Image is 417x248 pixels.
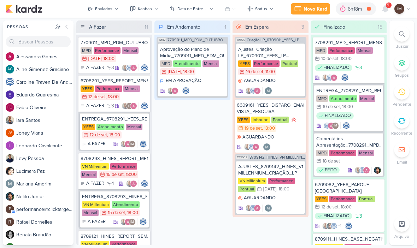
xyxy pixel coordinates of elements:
[328,122,335,129] img: Alessandra Gomes
[126,124,142,130] div: Mensal
[141,180,148,187] div: Responsável: Caroline Traven De Andrade
[323,105,340,109] div: 10 de set
[129,218,136,225] div: Isabella Machado Guimarães
[315,236,382,242] div: 8709111_HINES_BASE_NEGATIVA_CAMPANHA
[315,213,352,220] div: FINALIZADO
[328,47,355,54] div: Performance
[245,23,269,31] div: Em Espera
[323,122,341,129] div: Colaboradores: Caroline Traven De Andrade, Alessandra Gomes, Isabella Machado Guimarães
[7,106,12,110] p: FO
[81,155,148,162] div: 8708293_HINES_REPORT_MENSAL_AGOSTO
[126,180,133,187] img: Iara Santos
[142,23,151,31] div: 11
[263,143,270,150] div: Responsável: Mariana Amorim
[89,23,106,31] div: A Fazer
[6,154,14,163] img: Levy Pessoa
[16,167,74,175] div: L u c i m a r a P a z
[124,141,131,148] img: Alessandra Gomes
[334,124,337,128] p: IM
[254,205,261,212] img: Alessandra Gomes
[16,104,74,111] div: F a b i o O l i v e i r a
[236,155,248,159] span: CT1602
[130,220,134,224] p: IM
[9,207,11,211] p: p
[6,141,14,150] img: Leonardo Cavalcante
[88,57,101,61] div: [DATE]
[6,205,14,213] div: performance@clicktarget.com.br
[81,180,104,187] div: A FAZER
[111,181,114,186] span: 4
[182,87,189,94] img: Caroline Traven De Andrade
[166,77,201,84] p: EM APROVAÇÃO
[82,141,106,148] div: A FAZER
[315,64,352,71] div: FINALIZADO
[81,233,148,240] div: 8709121_HINES_REPORT_SEMANAL_18.09
[86,102,104,110] p: A FAZER
[171,87,178,94] img: Alessandra Gomes
[299,23,307,31] div: 3
[126,102,133,110] img: Rafael Dornelles
[107,133,120,137] div: , 18:00
[110,241,137,247] div: Performance
[6,179,14,188] img: Mariana Amorim
[348,5,364,13] div: 6h18m
[141,64,148,71] div: Responsável: Caroline Traven De Andrade
[263,70,275,74] div: , 11:00
[126,180,139,187] div: Colaboradores: Iara Santos, Alessandra Gomes
[358,196,375,202] div: Pontual
[265,87,272,94] img: Mariana Amorim
[16,193,74,200] div: N e l i t o J u n i o r
[96,124,124,130] div: Atendimento
[263,143,270,150] img: Mariana Amorim
[358,150,374,156] div: Mensal
[160,77,201,84] div: EM APROVAÇÃO
[130,102,137,110] img: Alessandra Gomes
[88,141,106,148] p: A FAZER
[329,196,356,202] div: Performance
[120,141,137,148] div: Colaboradores: Iara Santos, Alessandra Gomes, Isabella Machado Guimarães
[111,104,114,108] span: 3
[81,40,148,46] div: 7709011_MPD_PDM_OUTUBRO
[247,38,305,42] span: Criação LP_6709011_YEES_LP MEETING_PARQUE BUENA VISTA
[345,223,352,230] div: Responsável: Caroline Traven De Andrade
[140,141,147,148] div: Responsável: Caroline Traven De Andrade
[237,117,250,123] div: YEES
[6,230,14,239] img: Renata Brandão
[245,205,252,212] img: Iara Santos
[359,65,362,70] span: 3
[16,206,74,213] div: p e r f o r m a n c e @ c l i c k t a r g e t . c o m . b r
[90,133,107,137] div: 12 de set
[343,122,350,129] div: Responsável: Caroline Traven De Andrade
[6,36,71,47] input: Buscar Pessoas
[246,70,263,74] div: 16 de set
[167,87,174,94] img: Iara Santos
[356,47,373,54] div: Mensal
[359,214,362,219] span: 3
[222,23,229,31] div: 1
[236,38,245,42] span: IM155
[339,205,352,209] div: , 18:00
[122,102,129,110] img: Iara Santos
[329,150,356,156] div: Performance
[6,52,14,61] img: Alessandra Gomes
[167,23,200,31] div: Em Andamento
[112,201,140,208] div: Atendimento
[363,167,370,174] img: Alessandra Gomes
[238,178,266,184] div: VN Millenium
[359,95,375,102] div: Mensal
[238,60,251,67] div: YEES
[16,91,74,99] div: E d u a r d o Q u a r e s m a
[141,102,148,110] div: Responsável: Caroline Traven De Andrade
[354,167,362,174] img: Iara Santos
[124,218,131,225] img: Alessandra Gomes
[16,180,74,188] div: M a r i a n a A m o r i m
[316,136,381,148] div: Comentários Apresentação_7708291_MPD_REPORT_MENSAL_AGOSTO
[81,78,148,84] div: 6708291_YEES_REPORT_MENSAL_AGOSTO
[160,46,225,59] div: Aprovação do Plano de Mídia_7709011_MPD_PDM_OUTUBRO
[332,122,339,129] div: Isabella Machado Guimarães
[81,47,92,54] div: MPD
[173,60,201,67] div: Atendimento
[16,53,74,60] div: A l e s s a n d r a G o m e s
[316,112,354,119] div: FINALIZADO
[140,218,147,225] img: Caroline Traven De Andrade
